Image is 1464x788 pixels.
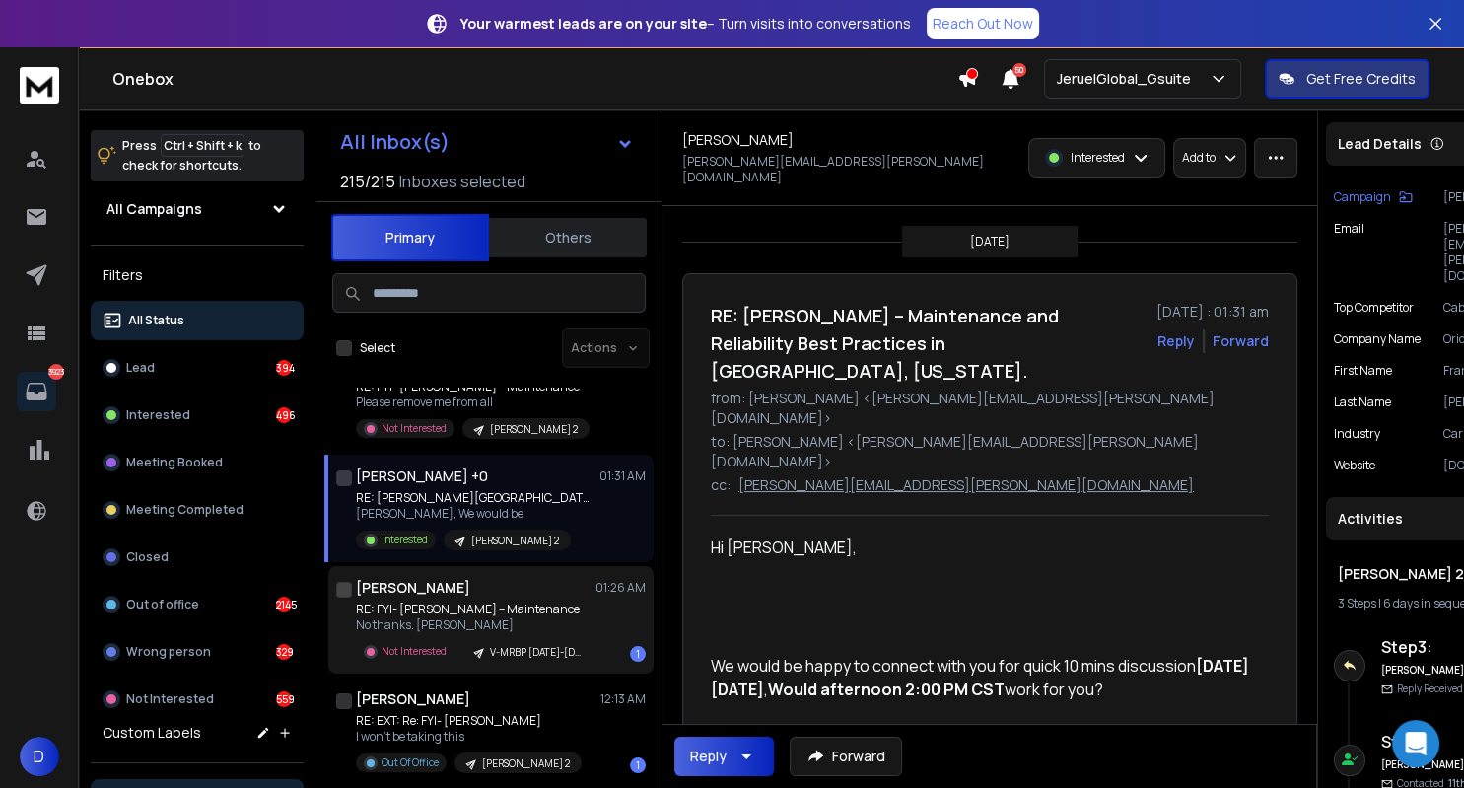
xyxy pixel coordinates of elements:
div: Forward [1213,331,1269,351]
div: 1 [630,646,646,662]
label: Select [360,340,395,356]
h1: All Campaigns [106,199,202,219]
p: Press to check for shortcuts. [122,136,261,176]
p: website [1334,458,1375,473]
strong: Would afternoon 2:00 PM CST [768,679,1005,700]
p: V-MRBP [DATE]-[DATE] [490,645,585,660]
button: Wrong person329 [91,632,304,672]
p: JeruelGlobal_Gsuite [1057,69,1199,89]
button: All Campaigns [91,189,304,229]
button: D [20,737,59,776]
p: [DATE] : 01:31 am [1156,302,1269,322]
button: All Inbox(s) [324,122,650,162]
p: 01:26 AM [595,580,646,596]
h1: RE: [PERSON_NAME] – Maintenance and Reliability Best Practices in [GEOGRAPHIC_DATA], [US_STATE]. [711,302,1145,385]
h1: [PERSON_NAME] [356,689,470,709]
p: 12:13 AM [600,691,646,707]
div: We would be happy to connect with you for quick 10 mins discussion , work for you? [711,654,1253,701]
p: Not Interested [382,644,447,659]
span: Ctrl + Shift + k [161,134,244,157]
button: Reply [674,737,774,776]
p: – Turn visits into conversations [460,14,911,34]
p: Not Interested [382,421,447,436]
p: to: [PERSON_NAME] <[PERSON_NAME][EMAIL_ADDRESS][PERSON_NAME][DOMAIN_NAME]> [711,432,1269,471]
button: Get Free Credits [1265,59,1429,99]
h1: [PERSON_NAME] +0 [356,466,488,486]
p: No thanks. [PERSON_NAME] [356,617,593,633]
p: RE: EXT: Re: FYI- [PERSON_NAME] [356,713,582,729]
p: [PERSON_NAME], We would be [356,506,593,522]
div: 1 [630,757,646,773]
p: 3923 [48,364,64,380]
div: Open Intercom Messenger [1392,720,1439,767]
button: Campaign [1334,189,1413,205]
p: industry [1334,426,1380,442]
span: 3 Steps [1338,595,1376,611]
span: 50 [1012,63,1026,77]
p: [PERSON_NAME][EMAIL_ADDRESS][PERSON_NAME][DOMAIN_NAME] [682,154,984,185]
a: Reach Out Now [927,8,1039,39]
div: 2145 [276,597,292,612]
h3: Filters [91,261,304,289]
button: Not Interested559 [91,680,304,719]
p: Interested [126,407,190,423]
h1: All Inbox(s) [340,132,450,152]
p: Campaign [1334,189,1391,205]
p: [PERSON_NAME] 2 [482,756,570,771]
p: Lead [126,360,155,376]
button: Closed [91,537,304,577]
p: Last Name [1334,394,1391,410]
div: 329 [276,644,292,660]
p: Reach Out Now [933,14,1033,34]
h3: Custom Labels [103,723,201,743]
p: Company Name [1334,331,1421,347]
button: Out of office2145 [91,585,304,624]
p: Meeting Completed [126,502,244,518]
p: Meeting Booked [126,455,223,470]
p: All Status [128,313,184,328]
p: Get Free Credits [1306,69,1416,89]
button: Others [489,216,647,259]
p: 01:31 AM [599,468,646,484]
p: Interested [382,533,428,547]
button: Lead394 [91,348,304,388]
h1: [PERSON_NAME] [356,578,470,598]
a: 3923 [17,372,56,411]
p: [PERSON_NAME] 2 [490,422,578,437]
p: Add to [1182,150,1216,166]
button: Forward [790,737,902,776]
button: All Status [91,301,304,340]
div: 394 [276,360,292,376]
button: Primary [331,214,489,261]
p: Email [1334,221,1364,284]
button: Meeting Booked [91,443,304,482]
h1: Onebox [112,67,957,91]
p: RE: [PERSON_NAME][GEOGRAPHIC_DATA] – Maintenance [356,490,593,506]
p: Out Of Office [382,755,439,770]
h1: [PERSON_NAME] [682,130,794,150]
p: Top Competitor [1334,300,1414,316]
button: Meeting Completed [91,490,304,530]
p: [PERSON_NAME][EMAIL_ADDRESS][PERSON_NAME][DOMAIN_NAME] [738,475,1194,495]
button: Interested496 [91,395,304,435]
button: Reply [1157,331,1195,351]
p: Closed [126,549,169,565]
p: I won’t be taking this [356,729,582,745]
p: Lead Details [1338,134,1422,154]
div: 496 [276,407,292,423]
p: Not Interested [126,691,214,707]
div: 559 [276,691,292,707]
p: [DATE] [970,234,1010,250]
p: from: [PERSON_NAME] <[PERSON_NAME][EMAIL_ADDRESS][PERSON_NAME][DOMAIN_NAME]> [711,389,1269,428]
span: 215 / 215 [340,170,395,193]
img: logo [20,67,59,104]
p: Out of office [126,597,199,612]
p: First Name [1334,363,1392,379]
div: Reply [690,747,727,766]
p: Interested [1071,150,1125,166]
p: Wrong person [126,644,211,660]
div: Hi [PERSON_NAME], [711,536,1253,559]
